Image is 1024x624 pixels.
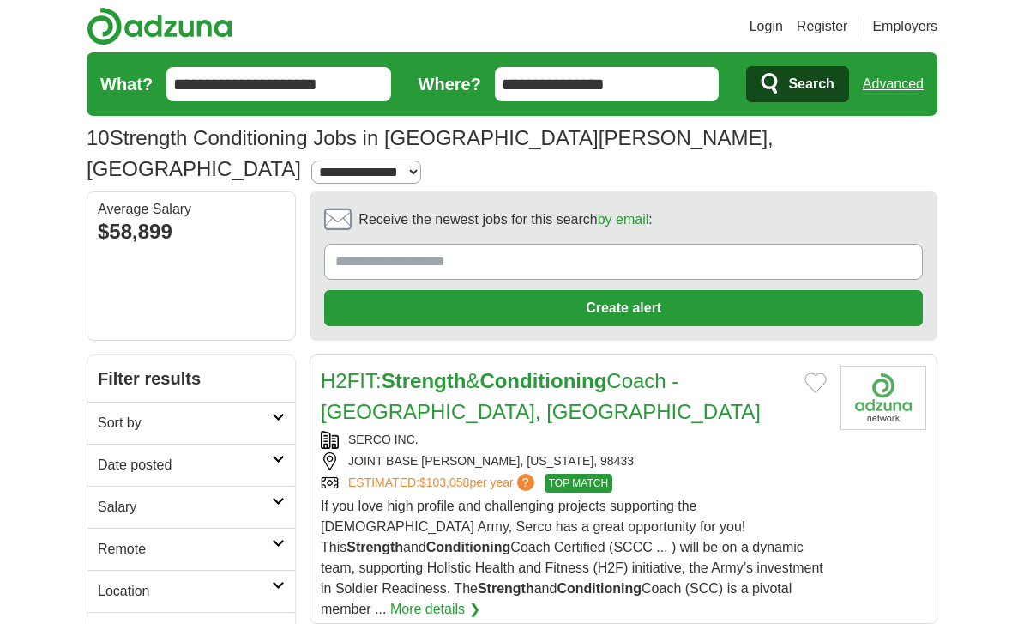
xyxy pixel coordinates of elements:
[750,16,783,37] a: Login
[98,539,272,560] h2: Remote
[321,431,827,449] div: SERCO INC.
[100,71,153,97] label: What?
[98,497,272,518] h2: Salary
[478,581,534,596] strong: Strength
[598,212,649,227] a: by email
[98,203,285,216] div: Average Salary
[346,540,403,554] strong: Strength
[557,581,642,596] strong: Conditioning
[426,540,511,554] strong: Conditioning
[358,209,652,230] span: Receive the newest jobs for this search :
[797,16,848,37] a: Register
[98,581,272,602] h2: Location
[804,373,827,393] button: Add to favorite jobs
[382,369,467,392] strong: Strength
[98,413,272,433] h2: Sort by
[87,126,774,180] h1: Strength Conditioning Jobs in [GEOGRAPHIC_DATA][PERSON_NAME], [GEOGRAPHIC_DATA]
[419,71,481,97] label: Where?
[87,528,295,570] a: Remote
[348,474,538,493] a: ESTIMATED:$103,058per year?
[87,7,232,45] img: Adzuna logo
[87,486,295,528] a: Salary
[517,474,534,491] span: ?
[390,599,480,620] a: More details ❯
[419,476,469,489] span: $103,058
[87,570,295,612] a: Location
[87,402,295,444] a: Sort by
[98,216,285,247] div: $58,899
[872,16,937,37] a: Employers
[321,369,761,423] a: H2FIT:Strength&ConditioningCoach - [GEOGRAPHIC_DATA], [GEOGRAPHIC_DATA]
[98,455,272,476] h2: Date posted
[840,366,926,430] img: Company logo
[545,474,612,493] span: TOP MATCH
[321,452,827,470] div: JOINT BASE [PERSON_NAME], [US_STATE], 98433
[87,355,295,402] h2: Filter results
[324,290,923,326] button: Create alert
[87,123,110,154] span: 10
[479,369,606,392] strong: Conditioning
[321,499,823,616] span: If you love high profile and challenging projects supporting the [DEMOGRAPHIC_DATA] Army, Serco h...
[87,444,295,486] a: Date posted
